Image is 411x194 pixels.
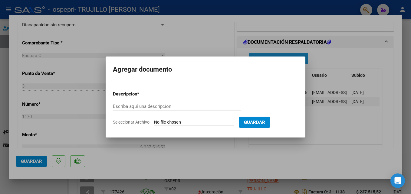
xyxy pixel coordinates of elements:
span: Seleccionar Archivo [113,120,150,124]
button: Guardar [239,117,270,128]
span: Guardar [244,120,265,125]
h2: Agregar documento [113,64,298,75]
p: Descripcion [113,91,169,98]
div: Open Intercom Messenger [390,173,405,188]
